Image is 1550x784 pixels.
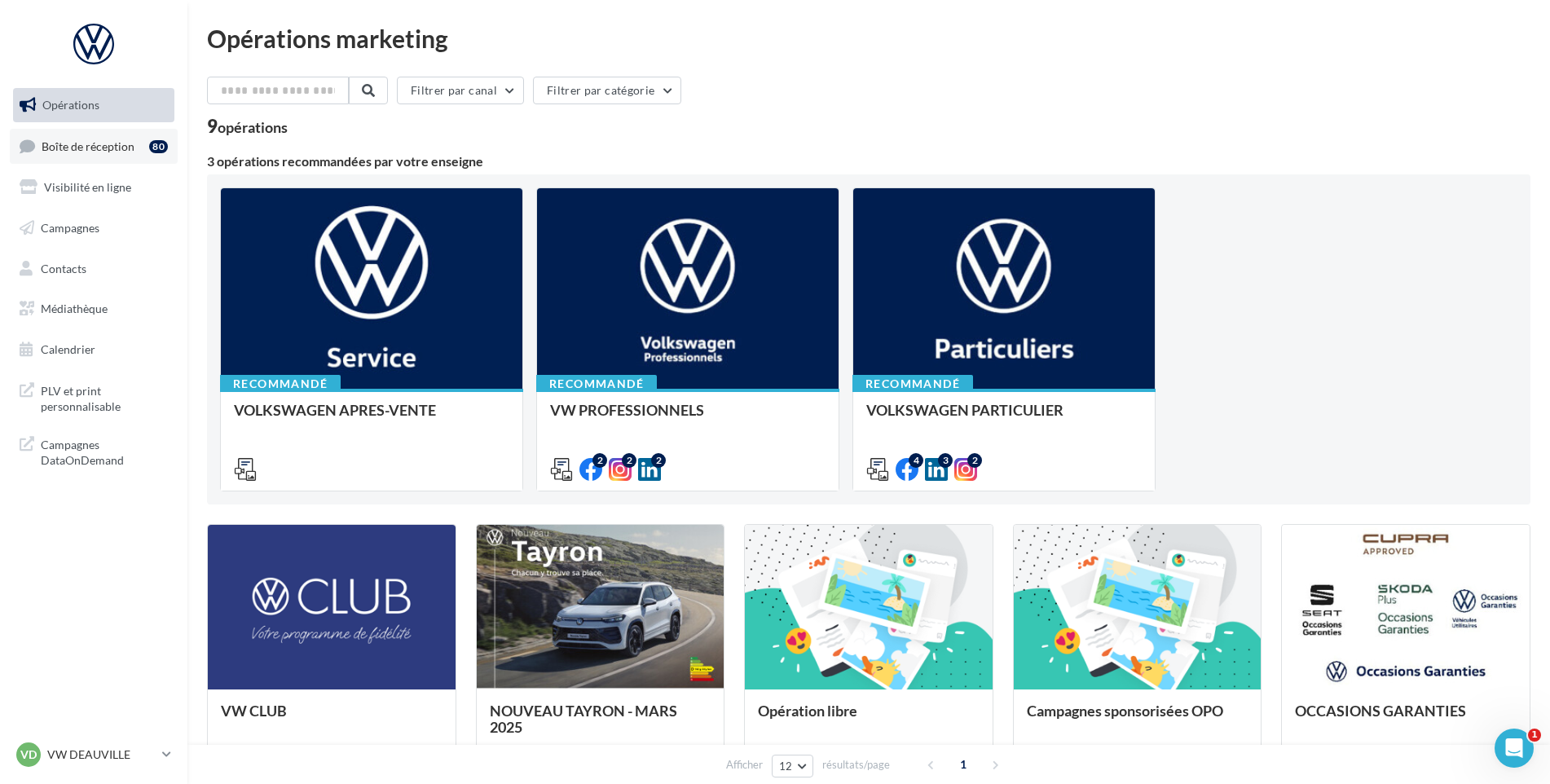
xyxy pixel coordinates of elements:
span: 1 [1528,729,1541,742]
span: résultats/page [822,757,890,773]
span: Campagnes DataOnDemand [41,434,168,469]
a: Visibilité en ligne [10,170,178,205]
span: VW CLUB [221,702,287,720]
span: Opération libre [758,702,857,720]
div: 3 [938,453,953,468]
span: Boîte de réception [42,139,134,152]
a: Campagnes [10,211,178,245]
span: Afficher [726,757,763,773]
div: Recommandé [852,375,973,393]
span: VOLKSWAGEN PARTICULIER [866,401,1063,419]
span: 12 [779,760,793,773]
span: Campagnes sponsorisées OPO [1027,702,1223,720]
div: 2 [967,453,982,468]
div: 4 [909,453,923,468]
button: Filtrer par canal [397,77,524,104]
a: Opérations [10,88,178,122]
p: VW DEAUVILLE [47,747,156,763]
span: NOUVEAU TAYRON - MARS 2025 [490,702,677,736]
div: Recommandé [220,375,341,393]
a: Contacts [10,252,178,286]
div: Opérations marketing [207,26,1530,51]
div: 9 [207,117,288,135]
button: 12 [772,755,813,777]
a: Médiathèque [10,292,178,326]
span: Contacts [41,261,86,275]
span: Campagnes [41,221,99,235]
span: VD [20,747,37,763]
span: Visibilité en ligne [44,180,131,194]
a: Campagnes DataOnDemand [10,427,178,475]
span: 1 [950,751,976,777]
a: PLV et print personnalisable [10,373,178,421]
button: Filtrer par catégorie [533,77,681,104]
a: VD VW DEAUVILLE [13,739,174,770]
span: VW PROFESSIONNELS [550,401,704,419]
a: Boîte de réception80 [10,129,178,164]
div: 2 [592,453,607,468]
a: Calendrier [10,333,178,367]
div: 3 opérations recommandées par votre enseigne [207,155,1530,168]
div: 2 [622,453,636,468]
span: Médiathèque [41,302,108,315]
span: VOLKSWAGEN APRES-VENTE [234,401,436,419]
span: Opérations [42,98,99,112]
div: 80 [149,140,168,153]
div: Recommandé [536,375,657,393]
span: PLV et print personnalisable [41,380,168,415]
span: OCCASIONS GARANTIES [1295,702,1466,720]
iframe: Intercom live chat [1495,729,1534,768]
div: 2 [651,453,666,468]
div: opérations [218,120,288,134]
span: Calendrier [41,342,95,356]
